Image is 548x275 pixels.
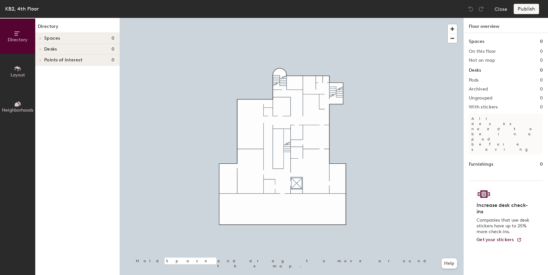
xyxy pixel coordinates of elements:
span: Desks [44,47,57,52]
h1: Floor overview [464,18,548,33]
img: Undo [468,6,474,12]
a: Get your stickers [477,237,522,243]
span: Get your stickers [477,237,514,242]
span: Neighborhoods [2,107,33,113]
p: Companies that use desk stickers have up to 25% more check-ins. [477,217,531,235]
span: Directory [8,37,28,43]
h2: Pods [469,78,478,83]
span: 0 [112,47,114,52]
h1: Desks [469,67,481,74]
span: 0 [112,36,114,41]
h1: 0 [540,161,543,168]
h2: 0 [540,49,543,54]
h2: 0 [540,105,543,110]
h4: Increase desk check-ins [477,202,531,215]
h2: With stickers [469,105,498,110]
div: KB2, 4th Floor [5,5,39,13]
h2: On this floor [469,49,496,54]
button: Help [442,258,457,269]
img: Redo [478,6,484,12]
span: Spaces [44,36,60,41]
h2: Ungrouped [469,96,493,101]
span: Points of interest [44,58,82,63]
span: Layout [11,72,25,78]
h2: Not on map [469,58,495,63]
h2: 0 [540,58,543,63]
span: 0 [112,58,114,63]
h2: 0 [540,87,543,92]
p: All desks need to be in a pod before saving [469,114,543,154]
h1: 0 [540,67,543,74]
h2: 0 [540,96,543,101]
h1: 0 [540,38,543,45]
h1: Furnishings [469,161,493,168]
h1: Spaces [469,38,484,45]
h2: Archived [469,87,488,92]
img: Sticker logo [477,189,491,200]
h1: Directory [35,23,120,33]
button: Close [494,4,507,14]
h2: 0 [540,78,543,83]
